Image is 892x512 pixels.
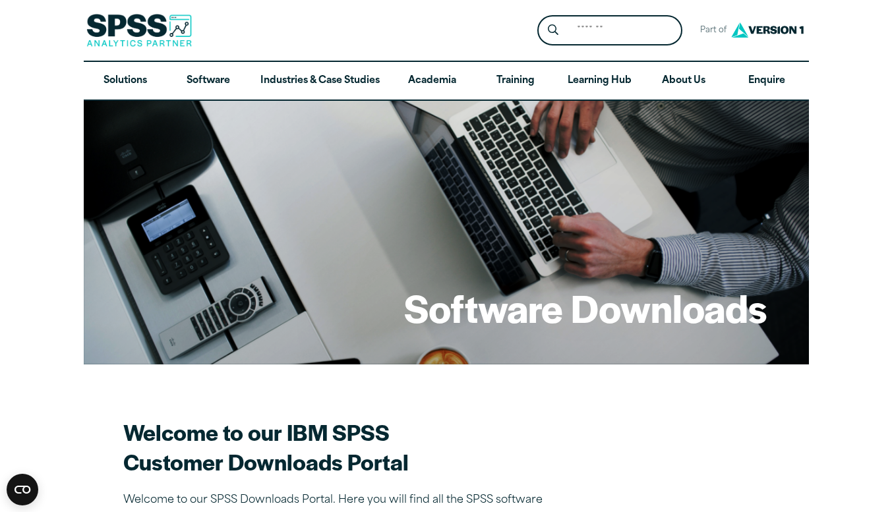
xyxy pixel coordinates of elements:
[537,15,682,46] form: Site Header Search Form
[728,18,807,42] img: Version1 Logo
[250,62,390,100] a: Industries & Case Studies
[84,62,167,100] a: Solutions
[84,62,809,100] nav: Desktop version of site main menu
[7,474,38,505] button: Open CMP widget
[390,62,473,100] a: Academia
[473,62,556,100] a: Training
[541,18,565,43] button: Search magnifying glass icon
[167,62,250,100] a: Software
[693,21,728,40] span: Part of
[123,417,585,476] h2: Welcome to our IBM SPSS Customer Downloads Portal
[404,282,767,333] h1: Software Downloads
[86,14,192,47] img: SPSS Analytics Partner
[548,24,558,36] svg: Search magnifying glass icon
[725,62,808,100] a: Enquire
[557,62,642,100] a: Learning Hub
[642,62,725,100] a: About Us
